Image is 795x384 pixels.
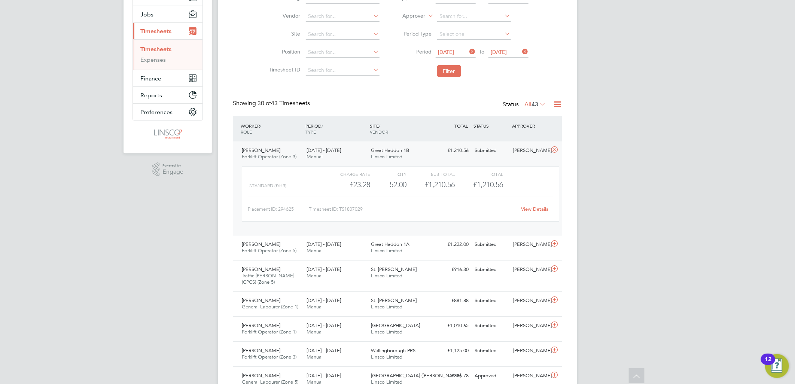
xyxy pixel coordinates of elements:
[307,153,323,160] span: Manual
[511,320,549,332] div: [PERSON_NAME]
[511,370,549,382] div: [PERSON_NAME]
[370,179,406,191] div: 52.00
[239,119,304,138] div: WORKER
[477,47,487,57] span: To
[765,354,789,378] button: Open Resource Center, 12 new notifications
[304,119,368,138] div: PERIOD
[370,170,406,179] div: QTY
[267,66,301,73] label: Timesheet ID
[433,263,472,276] div: £916.30
[472,263,511,276] div: Submitted
[437,29,511,40] input: Select one
[511,238,549,251] div: [PERSON_NAME]
[472,119,511,132] div: STATUS
[242,347,280,354] span: [PERSON_NAME]
[152,162,184,177] a: Powered byEngage
[371,241,410,247] span: Great Haddon 1A
[531,101,538,108] span: 43
[307,147,341,153] span: [DATE] - [DATE]
[521,206,549,212] a: View Details
[306,11,380,22] input: Search for...
[455,170,503,179] div: Total
[473,180,503,189] span: £1,210.56
[233,100,311,107] div: Showing
[309,203,517,215] div: Timesheet ID: TS1807029
[322,179,370,191] div: £23.28
[454,123,468,129] span: TOTAL
[472,345,511,357] div: Submitted
[242,153,296,160] span: Forklift Operator (Zone 3)
[307,266,341,272] span: [DATE] - [DATE]
[322,170,370,179] div: Charge rate
[371,304,403,310] span: Linsco Limited
[398,30,432,37] label: Period Type
[140,75,161,82] span: Finance
[472,370,511,382] div: Approved
[392,12,426,20] label: Approver
[433,370,472,382] div: £336.78
[267,30,301,37] label: Site
[133,70,202,86] button: Finance
[242,147,280,153] span: [PERSON_NAME]
[242,247,296,254] span: Forklift Operator (Zone 5)
[371,266,417,272] span: St. [PERSON_NAME]
[306,65,380,76] input: Search for...
[511,263,549,276] div: [PERSON_NAME]
[162,162,183,169] span: Powered by
[433,345,472,357] div: £1,125.00
[242,297,280,304] span: [PERSON_NAME]
[307,241,341,247] span: [DATE] - [DATE]
[258,100,271,107] span: 30 of
[306,47,380,58] input: Search for...
[433,144,472,157] div: £1,210.56
[511,144,549,157] div: [PERSON_NAME]
[242,354,296,360] span: Forklift Operator (Zone 3)
[140,11,153,18] span: Jobs
[267,48,301,55] label: Position
[260,123,261,129] span: /
[242,372,280,379] span: [PERSON_NAME]
[503,100,547,110] div: Status
[307,322,341,329] span: [DATE] - [DATE]
[307,354,323,360] span: Manual
[133,39,202,70] div: Timesheets
[133,87,202,103] button: Reports
[371,297,417,304] span: St. [PERSON_NAME]
[242,322,280,329] span: [PERSON_NAME]
[472,144,511,157] div: Submitted
[249,183,286,188] span: Standard (£/HR)
[307,272,323,279] span: Manual
[524,101,546,108] label: All
[370,129,389,135] span: VENDOR
[242,329,296,335] span: Forklift Operator (Zone 1)
[306,29,380,40] input: Search for...
[241,129,252,135] span: ROLE
[406,170,455,179] div: Sub Total
[258,100,310,107] span: 43 Timesheets
[437,65,461,77] button: Filter
[371,147,409,153] span: Great Haddon 1B
[140,109,173,116] span: Preferences
[140,46,171,53] a: Timesheets
[437,11,511,22] input: Search for...
[511,295,549,307] div: [PERSON_NAME]
[305,129,316,135] span: TYPE
[162,169,183,175] span: Engage
[248,203,309,215] div: Placement ID: 294625
[133,6,202,22] button: Jobs
[433,295,472,307] div: £881.88
[140,92,162,99] span: Reports
[267,12,301,19] label: Vendor
[307,372,341,379] span: [DATE] - [DATE]
[307,329,323,335] span: Manual
[371,347,416,354] span: Wellingborough PRS
[368,119,433,138] div: SITE
[472,295,511,307] div: Submitted
[371,247,403,254] span: Linsco Limited
[371,372,466,379] span: [GEOGRAPHIC_DATA] ([PERSON_NAME]…
[433,238,472,251] div: £1,222.00
[371,322,420,329] span: [GEOGRAPHIC_DATA]
[765,359,771,369] div: 12
[472,238,511,251] div: Submitted
[371,272,403,279] span: Linsco Limited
